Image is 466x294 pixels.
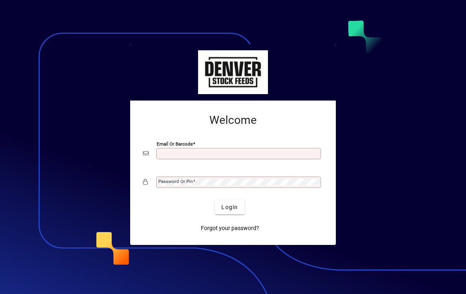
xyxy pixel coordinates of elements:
mat-label: Password or Pin [158,179,193,184]
span: Forgot your password? [201,224,259,232]
mat-label: Email or Barcode [157,141,193,147]
button: Login [215,200,244,214]
h2: Welcome [143,113,323,127]
a: Forgot your password? [198,221,262,235]
span: Login [221,203,238,212]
